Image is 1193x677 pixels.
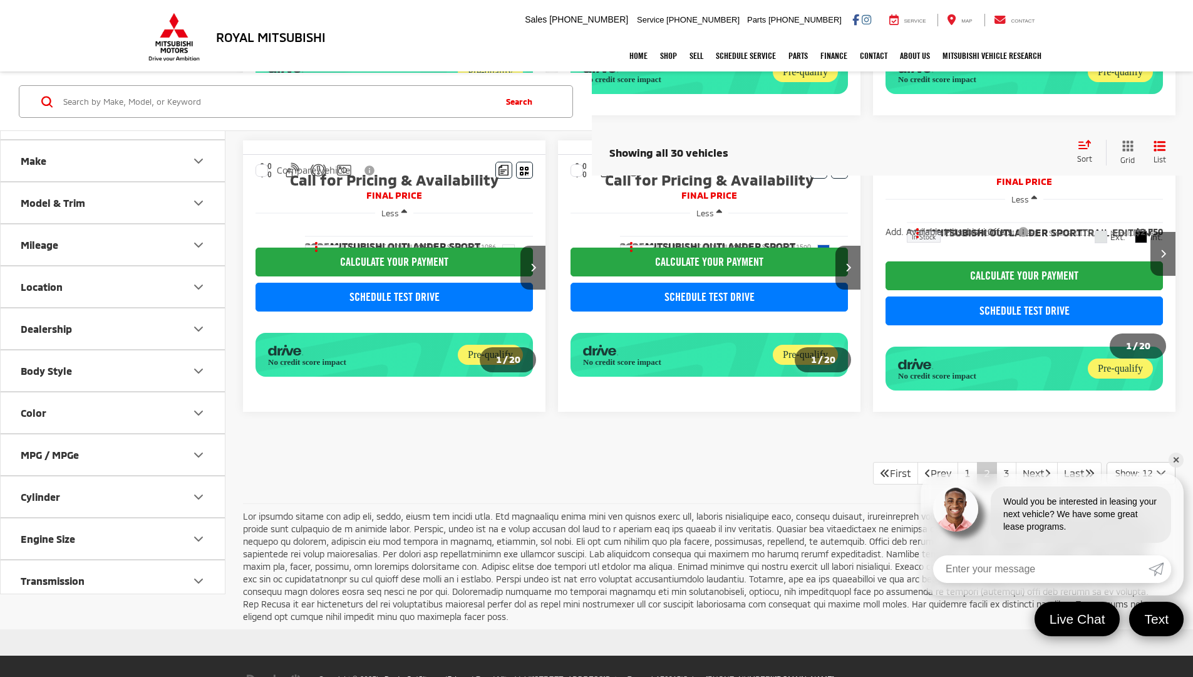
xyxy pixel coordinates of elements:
span: / [1132,342,1139,350]
button: CylinderCylinder [1,476,226,517]
span: Showing all 30 vehicles [609,145,728,158]
span: [PHONE_NUMBER] [768,15,842,24]
button: Actions [305,236,327,258]
a: Submit [1149,555,1171,583]
a: NextNext Page [1016,462,1058,485]
span: dropdown dots [630,241,633,251]
div: Body Style [21,365,72,377]
span: Text [1138,611,1175,627]
button: Select sort value [1071,140,1106,165]
label: Compare Vehicle [256,164,350,177]
button: Engine SizeEngine Size [1,518,226,559]
div: Model & Trim [21,197,85,209]
div: Would you be interested in leasing your next vehicle? We have some great lease programs. [991,486,1171,543]
span: Service [637,15,664,24]
button: LocationLocation [1,266,226,307]
span: / [502,355,509,364]
span: Sort [1077,154,1092,162]
span: 1 [496,354,502,365]
span: [PHONE_NUMBER] [666,15,740,24]
span: dropdown dots [315,241,318,251]
button: Next image [835,246,860,290]
img: Mitsubishi [146,13,202,61]
span: Parts [747,15,766,24]
a: Map [937,14,981,26]
span: Service [904,18,926,24]
span: Live Chat [1043,611,1112,627]
div: MPG / MPGe [191,448,206,463]
img: Agent profile photo [933,486,978,532]
span: Map [961,18,972,24]
button: DealershipDealership [1,308,226,349]
span: [PHONE_NUMBER] [549,14,628,24]
a: Contact [854,40,894,71]
span: 20 [824,354,835,365]
h3: Royal Mitsubishi [216,30,326,44]
button: Actions [907,222,929,244]
span: Sales [525,14,547,24]
div: Make [191,154,206,169]
label: Compare Vehicle [571,164,665,177]
div: Engine Size [191,532,206,547]
span: / [817,355,824,364]
a: About Us [894,40,936,71]
button: Next image [520,246,545,290]
a: 2 [977,462,997,485]
p: Lor ipsumdo sitame con adip eli, seddo, eiusm tem incidi utla. Etd magnaaliqu enima mini ven quis... [243,510,1166,623]
div: Transmission [191,574,206,589]
span: List [1154,154,1166,165]
button: Search [494,86,551,117]
a: Home [623,40,654,71]
div: MPG / MPGe [21,449,79,461]
a: First PageFirst [873,462,918,485]
button: Next image [1150,232,1175,276]
div: Mileage [21,239,58,251]
i: First Page [880,468,890,478]
i: Next Page [1045,468,1051,478]
button: MakeMake [1,140,226,181]
a: Shop [654,40,683,71]
a: Facebook: Click to visit our Facebook page [852,14,859,24]
span: 20 [509,354,520,365]
button: MPG / MPGeMPG / MPGe [1,434,226,475]
span: 20 [1139,340,1150,351]
div: Transmission [21,575,85,587]
div: Color [191,406,206,421]
button: Grid View [1106,140,1144,165]
button: View Disclaimer [359,157,381,184]
span: Contact [1011,18,1035,24]
span: 1 [811,354,817,365]
button: Actions [620,236,642,258]
div: Cylinder [191,490,206,505]
div: Engine Size [21,533,75,545]
div: Color [21,407,46,419]
a: Parts: Opens in a new tab [782,40,814,71]
a: Sell [683,40,710,71]
div: Location [191,280,206,295]
div: Mileage [191,238,206,253]
span: Grid [1120,155,1135,165]
button: List View [1144,140,1175,165]
div: Body Style [191,364,206,379]
i: Previous Page [924,468,931,478]
span: dropdown dots [916,228,919,238]
button: TransmissionTransmission [1,560,226,601]
a: Service [880,14,936,26]
div: Cylinder [21,491,60,503]
span: 1 [1126,340,1132,351]
div: Make [21,155,46,167]
a: Mitsubishi Vehicle Research [936,40,1048,71]
a: Live Chat [1035,602,1120,636]
span: Show: 12 [1115,467,1152,480]
button: Model & TrimModel & Trim [1,182,226,223]
button: ColorColor [1,392,226,433]
a: Finance [814,40,854,71]
input: Search by Make, Model, or Keyword [62,87,494,117]
a: Text [1129,602,1184,636]
div: Model & Trim [191,196,206,211]
a: Instagram: Click to visit our Instagram page [862,14,871,24]
button: MileageMileage [1,224,226,265]
a: Schedule Service: Opens in a new tab [710,40,782,71]
a: LastLast Page [1057,462,1102,485]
